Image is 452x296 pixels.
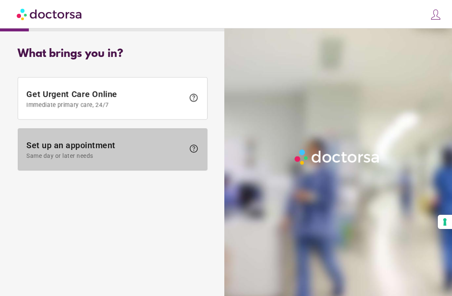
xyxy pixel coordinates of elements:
span: Set up an appointment [26,140,185,159]
div: What brings you in? [18,48,208,60]
img: Logo-Doctorsa-trans-White-partial-flat.png [292,147,383,167]
span: help [189,144,199,154]
span: Same day or later needs [26,152,185,159]
span: help [189,93,199,103]
img: Doctorsa.com [17,5,83,23]
span: Immediate primary care, 24/7 [26,101,185,108]
button: Your consent preferences for tracking technologies [438,215,452,229]
img: icons8-customer-100.png [430,9,442,21]
span: Get Urgent Care Online [26,89,185,108]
